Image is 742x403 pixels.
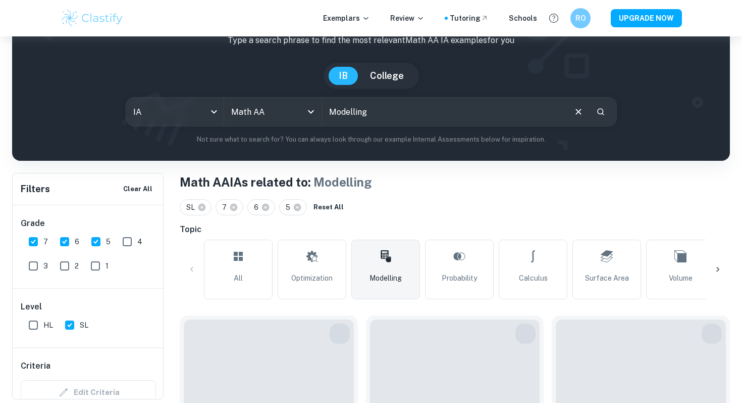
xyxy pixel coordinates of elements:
[322,98,565,126] input: E.g. modelling a logo, player arrangements, shape of an egg...
[180,199,211,215] div: SL
[509,13,537,24] a: Schools
[247,199,275,215] div: 6
[279,199,307,215] div: 5
[106,236,111,247] span: 5
[585,273,629,284] span: Surface Area
[21,301,156,313] h6: Level
[75,260,79,272] span: 2
[450,13,489,24] a: Tutoring
[186,202,199,213] span: SL
[80,320,88,331] span: SL
[313,175,372,189] span: Modelling
[369,273,402,284] span: Modelling
[575,13,587,24] h6: RO
[21,217,156,230] h6: Grade
[291,273,333,284] span: Optimization
[21,360,50,372] h6: Criteria
[311,200,346,215] button: Reset All
[180,223,730,236] h6: Topic
[669,273,693,284] span: Volume
[216,199,243,215] div: 7
[43,260,48,272] span: 3
[137,236,142,247] span: 4
[105,260,109,272] span: 1
[545,10,562,27] button: Help and Feedback
[519,273,548,284] span: Calculus
[569,102,588,121] button: Clear
[60,8,124,28] img: Clastify logo
[611,9,682,27] button: UPGRADE NOW
[121,182,155,197] button: Clear All
[329,67,358,85] button: IB
[442,273,477,284] span: Probability
[234,273,243,284] span: All
[21,182,50,196] h6: Filters
[390,13,425,24] p: Review
[180,173,730,191] h1: Math AA IAs related to:
[20,135,722,145] p: Not sure what to search for? You can always look through our example Internal Assessments below f...
[570,8,591,28] button: RO
[126,98,224,126] div: IA
[20,34,722,47] p: Type a search phrase to find the most relevant Math AA IA examples for you
[323,13,370,24] p: Exemplars
[592,103,609,120] button: Search
[222,202,231,213] span: 7
[304,105,318,119] button: Open
[360,67,414,85] button: College
[43,236,48,247] span: 7
[254,202,263,213] span: 6
[286,202,295,213] span: 5
[43,320,53,331] span: HL
[75,236,79,247] span: 6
